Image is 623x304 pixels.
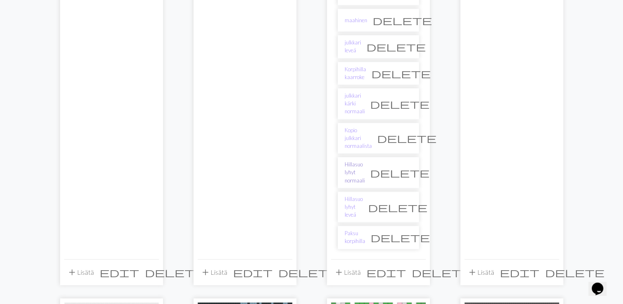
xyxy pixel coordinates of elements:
span: delete [373,14,432,26]
span: delete [145,267,204,278]
span: add [67,267,77,278]
font: Lisätä [210,268,227,276]
i: Muokata [500,267,539,277]
i: Muokata [366,267,406,277]
button: Delete [409,264,474,280]
span: delete [368,201,427,213]
button: Lisätä [331,264,364,280]
span: delete [370,167,429,178]
button: Delete [542,264,607,280]
span: add [201,267,210,278]
button: Muokata [497,264,542,280]
span: delete [371,232,430,243]
button: Muokata [97,264,142,280]
span: add [334,267,344,278]
span: delete [545,267,604,278]
font: Lisätä [77,268,94,276]
span: edit [100,267,139,278]
i: Muokata [100,267,139,277]
button: Delete [142,264,207,280]
span: delete [412,267,471,278]
button: Delete [275,264,341,280]
a: julkkari leveä [345,39,361,54]
iframe: chat widget [588,271,615,296]
font: Lisätä [477,268,494,276]
span: delete [370,98,429,110]
a: maahinen [345,16,367,24]
button: Delete chart [363,199,433,215]
button: Delete chart [361,39,431,54]
span: delete [366,41,426,52]
button: Muokata [230,264,275,280]
a: Paksu korpihilla [345,229,365,245]
button: Delete chart [365,229,435,245]
font: Lisätä [344,268,361,276]
a: Hillasuo lyhyt leveä [345,195,363,219]
span: delete [278,267,338,278]
span: delete [371,68,431,79]
span: edit [500,267,539,278]
span: edit [233,267,273,278]
button: Delete chart [367,12,437,28]
button: Delete chart [372,130,442,146]
span: edit [366,267,406,278]
button: Lisätä [64,264,97,280]
span: delete [377,132,436,144]
button: Lisätä [464,264,497,280]
span: add [467,267,477,278]
a: Korpihilla kaarroke [345,65,366,81]
button: Delete chart [366,65,436,81]
button: Muokata [364,264,409,280]
button: Delete chart [365,96,435,112]
i: Muokata [233,267,273,277]
a: julkkari kärki normaali [345,92,365,116]
a: Kopio julkkari normaalista [345,126,372,150]
button: Delete chart [365,165,435,180]
a: Hillasuo lyhyt normaali [345,161,365,185]
button: Lisätä [198,264,230,280]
